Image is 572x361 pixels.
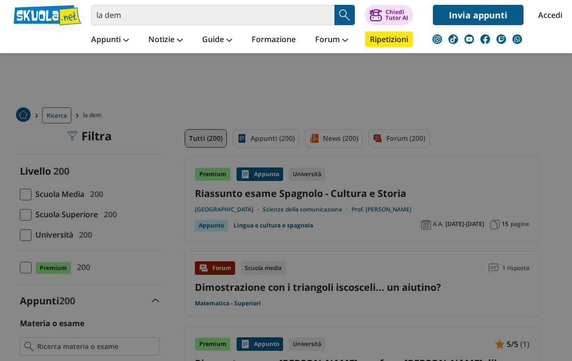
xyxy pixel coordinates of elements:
[200,31,235,49] a: Guide
[512,34,522,44] img: WhatsApp
[337,8,352,22] img: Cerca appunti, riassunti o versioni
[496,34,506,44] img: twitch
[538,5,558,25] a: Accedi
[433,5,524,25] a: Invia appunti
[146,31,185,49] a: Notizie
[365,5,413,25] button: ChiediTutor AI
[385,9,408,21] div: Chiedi Tutor AI
[334,5,355,25] button: Search Button
[432,34,442,44] img: instagram
[480,34,490,44] img: facebook
[464,34,474,44] img: youtube
[448,34,458,44] img: tiktok
[249,31,298,49] a: Formazione
[313,31,350,49] a: Forum
[365,31,413,47] a: Ripetizioni
[91,5,334,25] input: Cerca appunti, riassunti o versioni
[89,31,131,49] a: Appunti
